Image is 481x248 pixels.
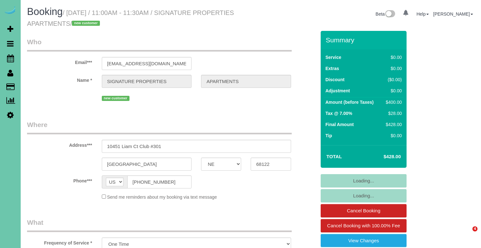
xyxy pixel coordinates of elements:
span: Send me reminders about my booking via text message [107,195,217,200]
label: Amount (before Taxes) [325,99,373,105]
small: / [DATE] / 11:00AM - 11:30AM / SIGNATURE PROPERTIES APARTMENTS [27,9,234,27]
a: Cancel Booking with 100.00% Fee [321,219,407,232]
iframe: Intercom live chat [459,226,475,242]
a: Help [416,11,429,17]
span: / [70,20,102,27]
a: Cancel Booking [321,204,407,217]
span: new customer [72,21,100,26]
div: $0.00 [383,54,402,60]
a: Beta [376,11,395,17]
div: $0.00 [383,132,402,139]
label: Frequency of Service * [22,237,97,246]
label: Tax @ 7.00% [325,110,352,117]
legend: Who [27,37,292,52]
h3: Summary [326,36,403,44]
div: $428.00 [383,121,402,128]
label: Name * [22,75,97,83]
h4: $428.00 [365,154,401,159]
label: Service [325,54,341,60]
label: Extras [325,65,339,72]
label: Final Amount [325,121,354,128]
span: 4 [472,226,478,231]
span: Booking [27,6,63,17]
span: Cancel Booking with 100.00% Fee [327,223,400,228]
label: Discount [325,76,345,83]
legend: Where [27,120,292,134]
div: $0.00 [383,88,402,94]
div: $400.00 [383,99,402,105]
legend: What [27,218,292,232]
a: View Changes [321,234,407,247]
img: New interface [385,10,395,18]
strong: Total [326,154,342,159]
a: [PERSON_NAME] [433,11,473,17]
span: new customer [102,96,129,101]
img: Automaid Logo [4,6,17,15]
div: ($0.00) [383,76,402,83]
div: $0.00 [383,65,402,72]
label: Adjustment [325,88,350,94]
label: Tip [325,132,332,139]
div: $28.00 [383,110,402,117]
